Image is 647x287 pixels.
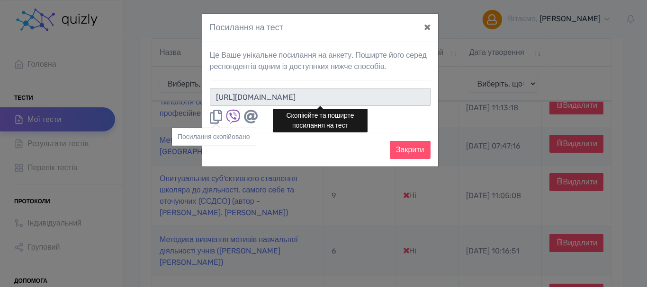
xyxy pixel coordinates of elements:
[390,141,431,159] button: Закрити
[210,50,431,72] p: Це Ваше унікальне посилання на анкету. Поширте його серед респондентів одним із доступнких нижче ...
[416,14,438,40] button: ×
[210,21,283,34] h4: Посилання на тест
[273,109,368,132] div: Скопіюйте та поширте посилання на тест
[172,128,256,146] div: Посилання скопiйовано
